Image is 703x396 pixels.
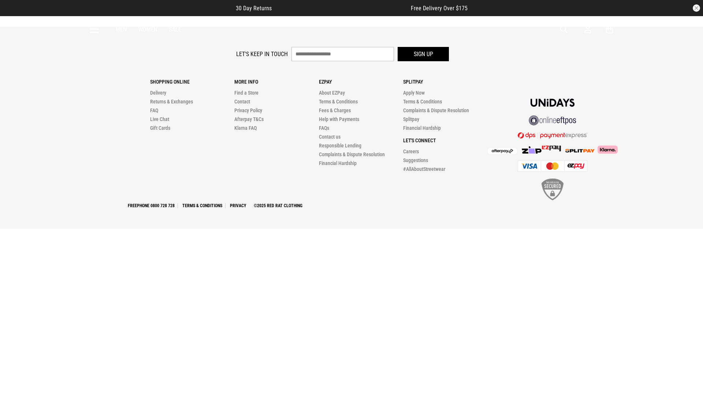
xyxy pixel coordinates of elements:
a: Terms & Conditions [319,99,358,104]
iframe: Customer reviews powered by Trustpilot [286,4,396,12]
a: Terms & Conditions [403,99,442,104]
a: FAQs [319,125,329,131]
img: Zip [521,146,542,154]
a: Returns & Exchanges [150,99,193,104]
a: Financial Hardship [403,125,441,131]
a: Financial Hardship [319,160,357,166]
img: Redrat logo [328,24,376,35]
a: Responsible Lending [319,143,361,148]
a: Complaints & Dispute Resolution [319,151,385,157]
a: Careers [403,148,419,154]
a: Contact [234,99,250,104]
img: Splitpay [542,146,561,151]
label: Let's keep in touch [236,51,288,58]
a: Suggestions [403,157,428,163]
img: Klarna [595,146,618,154]
button: Sign up [398,47,449,61]
img: Afterpay [488,148,517,154]
a: Contact us [319,134,341,140]
a: Women [138,26,157,33]
p: More Info [234,79,319,85]
p: Let's Connect [403,137,487,143]
a: Help with Payments [319,116,359,122]
a: ©2025 Red Rat Clothing [251,203,305,208]
img: SSL [542,179,563,200]
img: Unidays [531,99,574,107]
a: Privacy [227,203,249,208]
a: Afterpay T&Cs [234,116,264,122]
a: Complaints & Dispute Resolution [403,107,469,113]
p: Shopping Online [150,79,234,85]
img: Cards [518,161,587,172]
a: Find a Store [234,90,258,96]
img: DPS [518,132,587,139]
a: Gift Cards [150,125,170,131]
p: Splitpay [403,79,487,85]
a: Apply Now [403,90,425,96]
a: Sale [169,26,181,33]
img: Splitpay [565,149,595,153]
a: Freephone 0800 728 728 [125,203,178,208]
img: online eftpos [529,115,576,125]
a: FAQ [150,107,158,113]
span: 30 Day Returns [236,5,272,12]
a: Splitpay [403,116,419,122]
a: Terms & Conditions [179,203,226,208]
a: #AllAboutStreetwear [403,166,445,172]
a: About EZPay [319,90,345,96]
a: Privacy Policy [234,107,262,113]
a: Live Chat [150,116,169,122]
a: Klarna FAQ [234,125,257,131]
p: Ezpay [319,79,403,85]
span: Free Delivery Over $175 [411,5,468,12]
a: Fees & Charges [319,107,351,113]
a: Men [116,26,127,33]
a: Delivery [150,90,166,96]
